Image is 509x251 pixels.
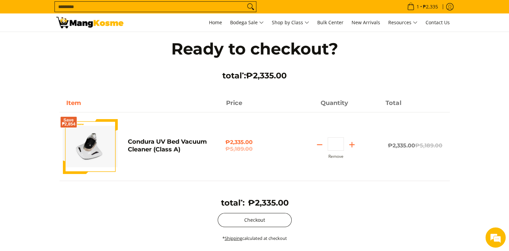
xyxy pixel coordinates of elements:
span: Shop by Class [272,19,309,27]
button: Search [245,2,256,12]
span: Save ₱2,854 [62,118,76,126]
nav: Main Menu [130,13,453,32]
a: Home [206,13,225,32]
span: ₱2,335.00 [248,198,289,208]
span: Contact Us [426,19,450,26]
a: Shop by Class [268,13,313,32]
span: Resources [388,19,417,27]
small: * calculated at checkout [222,235,287,241]
span: ₱2,335 [422,4,439,9]
span: 1 [415,4,420,9]
a: Bodega Sale [227,13,267,32]
a: Condura UV Bed Vacuum Cleaner (Class A) [128,138,207,153]
img: Default Title Condura UV Bed Vacuum Cleaner (Class A) [63,126,118,167]
del: ₱5,189.00 [415,142,442,149]
a: Shipping [225,235,242,241]
span: ₱2,335.00 [225,139,284,152]
span: Bodega Sale [230,19,264,27]
span: ₱2,335.00 [246,71,287,80]
span: Home [209,19,222,26]
span: ₱2,335.00 [388,142,442,149]
span: Bulk Center [317,19,343,26]
a: Resources [385,13,421,32]
span: New Arrivals [352,19,380,26]
img: Your Shopping Cart | Mang Kosme [56,17,123,28]
a: New Arrivals [348,13,384,32]
button: Subtract [312,139,328,150]
h3: total : [157,71,352,81]
button: Checkout [218,213,292,227]
a: Contact Us [422,13,453,32]
h3: total : [221,198,245,208]
button: Remove [328,154,343,159]
a: Bulk Center [314,13,347,32]
span: • [405,3,440,10]
button: Add [344,139,360,150]
del: ₱5,189.00 [225,146,284,152]
h1: Ready to checkout? [157,39,352,59]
